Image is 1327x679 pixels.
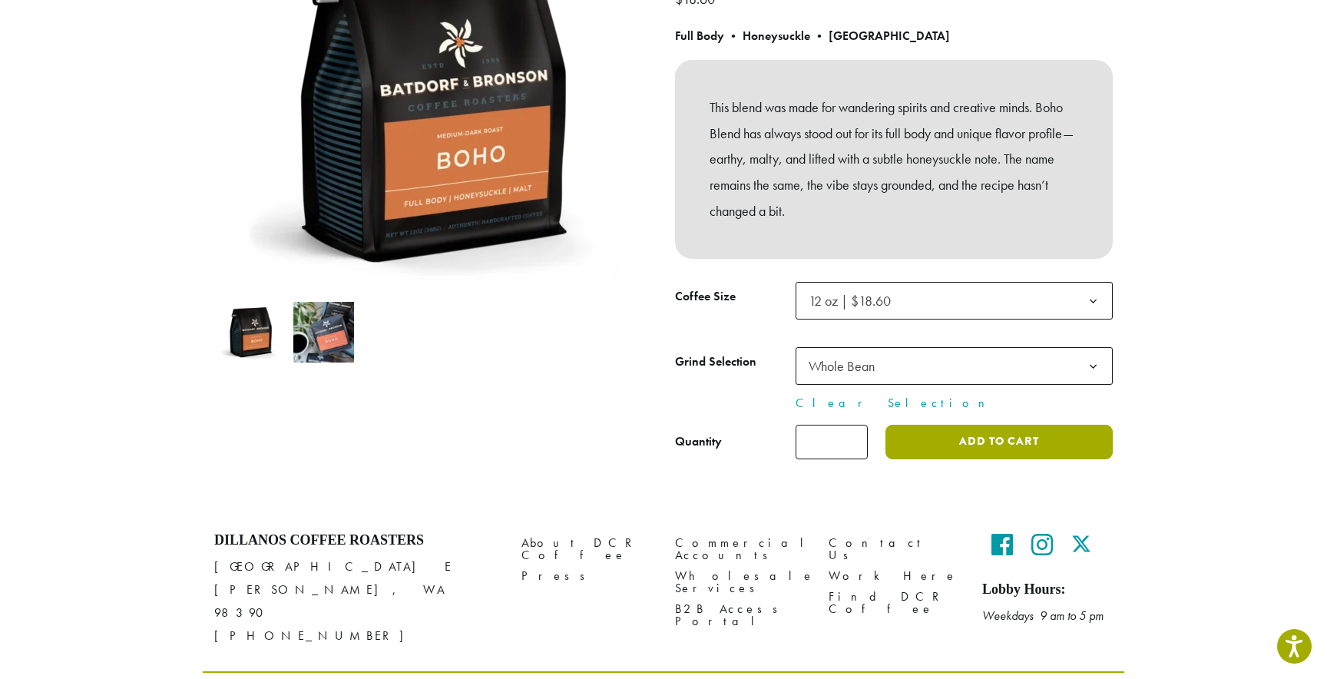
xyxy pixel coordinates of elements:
[293,302,354,363] img: Boho Blend - Image 2
[521,532,652,565] a: About DCR Coffee
[675,565,806,598] a: Wholesale Services
[214,532,498,549] h4: Dillanos Coffee Roasters
[982,608,1104,624] em: Weekdays 9 am to 5 pm
[675,286,796,308] label: Coffee Size
[796,347,1113,385] span: Whole Bean
[214,555,498,648] p: [GEOGRAPHIC_DATA] E [PERSON_NAME], WA 98390 [PHONE_NUMBER]
[809,357,875,375] span: Whole Bean
[982,581,1113,598] h5: Lobby Hours:
[809,292,891,310] span: 12 oz | $18.60
[829,532,959,565] a: Contact Us
[796,282,1113,320] span: 12 oz | $18.60
[675,532,806,565] a: Commercial Accounts
[796,394,1113,412] a: Clear Selection
[675,598,806,631] a: B2B Access Portal
[802,351,890,381] span: Whole Bean
[796,425,868,459] input: Product quantity
[829,586,959,619] a: Find DCR Coffee
[220,302,281,363] img: Boho Blend
[710,94,1078,224] p: This blend was made for wandering spirits and creative minds. Boho Blend has always stood out for...
[802,286,906,316] span: 12 oz | $18.60
[521,565,652,586] a: Press
[675,28,950,44] b: Full Body • Honeysuckle • [GEOGRAPHIC_DATA]
[675,432,722,451] div: Quantity
[885,425,1113,459] button: Add to cart
[675,351,796,373] label: Grind Selection
[829,565,959,586] a: Work Here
